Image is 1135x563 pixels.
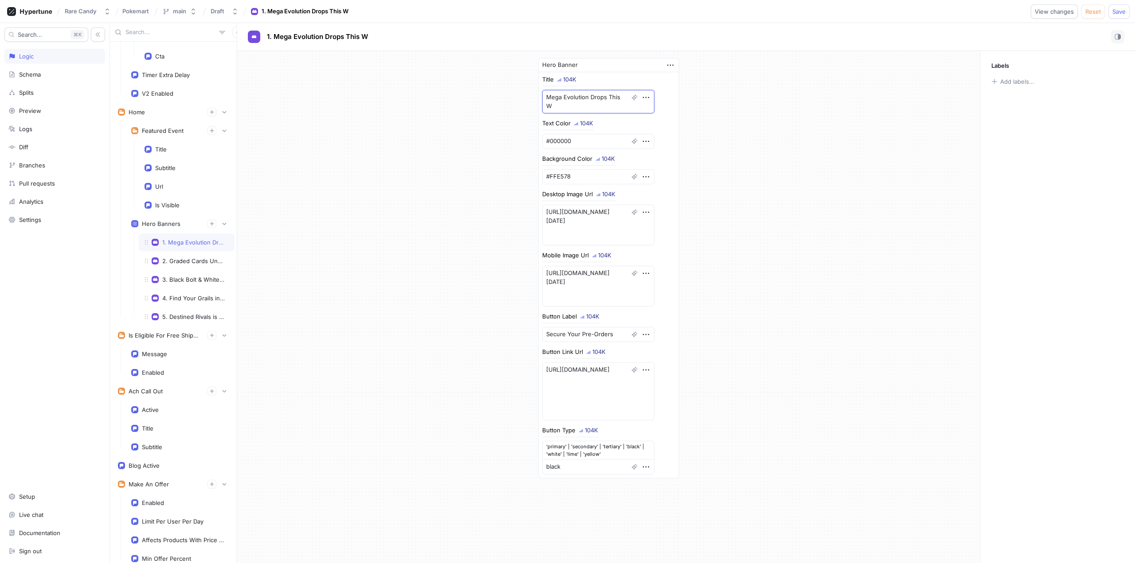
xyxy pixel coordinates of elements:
div: Diff [19,144,28,151]
span: Reset [1085,9,1101,14]
textarea: #000000 [542,134,654,149]
div: Sign out [19,547,42,555]
button: Reset [1081,4,1105,19]
span: Save [1112,9,1126,14]
div: Is Eligible For Free Shipping [129,332,200,339]
div: Preview [19,107,41,114]
div: Title [155,146,167,153]
span: View changes [1035,9,1074,14]
div: Cta [155,53,164,60]
div: Setup [19,493,35,500]
div: 4. Find Your Grails in Our Weekly Auctions! [162,295,225,302]
div: Title [142,425,153,432]
textarea: [URL][DOMAIN_NAME][DATE] [542,266,654,307]
div: Logic [19,53,34,60]
div: 1. Mega Evolution Drops This W [262,7,348,16]
div: Pull requests [19,180,55,187]
div: 104K [598,252,611,258]
div: 104K [592,349,606,355]
div: K [70,30,84,39]
div: Message [142,350,167,357]
span: Search... [18,32,42,37]
div: Subtitle [142,443,162,450]
button: Search...K [4,27,88,42]
button: Save [1108,4,1130,19]
a: Documentation [4,525,105,540]
span: Pokemart [122,8,149,14]
textarea: Mega Evolution Drops This W [542,90,654,113]
div: Hero Banner [542,61,578,70]
div: Enabled [142,499,164,506]
div: Text Color [542,120,571,126]
div: Enabled [142,369,164,376]
div: Hero Banners [142,220,180,227]
div: Button Type [542,427,575,433]
div: Featured Event [142,127,184,134]
button: main [159,4,200,19]
div: Min Offer Percent [142,555,191,562]
div: main [173,8,186,15]
textarea: black [542,459,654,474]
textarea: [URL][DOMAIN_NAME][DATE] [542,205,654,245]
div: 104K [585,427,598,433]
textarea: #FFE578 [542,169,654,184]
div: Button Link Url [542,349,583,355]
div: 3. Black Bolt & White Flare Have Arrived! [162,276,225,283]
div: Logs [19,125,32,132]
div: 5. Destined Rivals is Here! [162,313,225,320]
input: Search... [125,28,215,37]
div: Blog Active [129,462,160,469]
textarea: [URL][DOMAIN_NAME] [542,362,654,420]
button: Rare Candy [61,4,114,19]
div: 104K [602,156,615,162]
div: Url [155,183,163,190]
div: Active [142,406,159,413]
p: Labels [991,62,1009,69]
div: Affects Products With Price Over [142,536,225,544]
div: 1. Mega Evolution Drops This W [162,239,225,246]
button: View changes [1031,4,1078,19]
div: Title [542,77,554,82]
button: Add labels... [988,76,1037,87]
div: Limit Per User Per Day [142,518,204,525]
div: Draft [211,8,224,15]
div: Live chat [19,511,43,518]
div: Rare Candy [65,8,97,15]
p: 1. Mega Evolution Drops This W [267,32,368,42]
div: Subtitle [155,164,176,171]
div: V2 Enabled [142,90,173,97]
div: Home [129,109,145,116]
div: Background Color [542,156,592,162]
button: Draft [207,4,242,19]
div: 104K [586,314,599,319]
div: Make An Offer [129,481,169,488]
div: Analytics [19,198,43,205]
div: Ach Call Out [129,388,163,395]
div: Schema [19,71,41,78]
div: 104K [563,77,576,82]
div: 104K [580,120,593,126]
div: 'primary' | 'secondary' | 'tertiary' | 'black' | 'white' | 'lime' | 'yellow' [542,441,654,459]
div: Button Label [542,314,577,319]
div: 2. Graded Cards Under $100 [162,257,225,264]
div: Is Visible [155,202,180,209]
div: Desktop Image Url [542,191,593,197]
div: Settings [19,216,41,223]
textarea: Secure Your Pre-Orders [542,327,654,342]
div: Branches [19,162,45,169]
div: 104K [602,191,615,197]
div: Splits [19,89,34,96]
div: Timer Extra Delay [142,71,190,78]
div: Documentation [19,529,60,536]
div: Mobile Image Url [542,252,589,258]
